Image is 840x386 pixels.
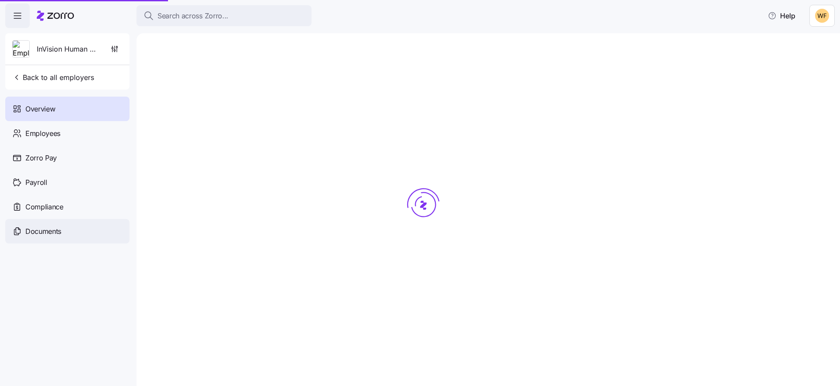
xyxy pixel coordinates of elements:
span: Zorro Pay [25,153,57,163]
span: Compliance [25,202,63,212]
img: Employer logo [13,41,29,58]
a: Compliance [5,195,129,219]
a: Zorro Pay [5,146,129,170]
button: Help [761,7,802,24]
span: Employees [25,128,60,139]
a: Payroll [5,170,129,195]
a: Employees [5,121,129,146]
a: Documents [5,219,129,243]
span: Overview [25,104,55,115]
span: Documents [25,226,61,237]
span: InVision Human Services [37,44,100,55]
span: Back to all employers [12,72,94,83]
span: Help [768,10,795,21]
button: Search across Zorro... [136,5,311,26]
button: Back to all employers [9,69,98,86]
a: Overview [5,97,129,121]
span: Search across Zorro... [157,10,228,21]
span: Payroll [25,177,47,188]
img: 8adafdde462ffddea829e1adcd6b1844 [815,9,829,23]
